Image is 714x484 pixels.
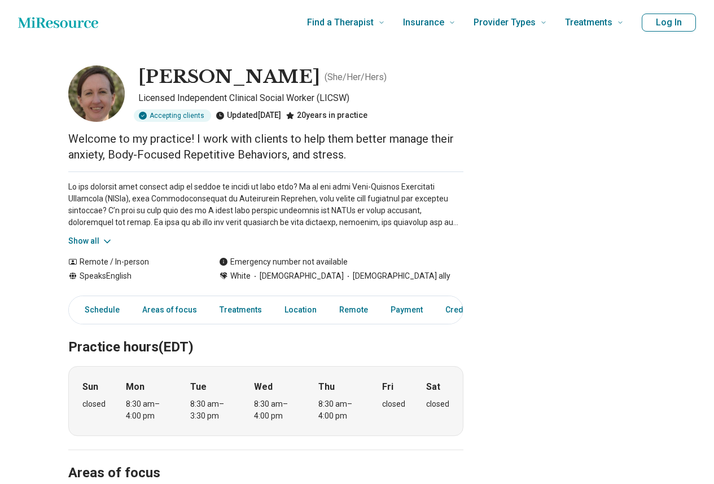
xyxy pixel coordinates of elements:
span: Treatments [565,15,612,30]
button: Show all [68,235,113,247]
strong: Mon [126,380,144,394]
div: Updated [DATE] [216,109,281,122]
a: Location [278,298,323,322]
a: Remote [332,298,375,322]
div: closed [82,398,106,410]
div: 8:30 am – 4:00 pm [318,398,362,422]
h2: Practice hours (EDT) [68,311,463,357]
a: Credentials [439,298,495,322]
div: Remote / In-person [68,256,196,268]
h2: Areas of focus [68,437,463,483]
div: Speaks English [68,270,196,282]
a: Schedule [71,298,126,322]
div: closed [426,398,449,410]
a: Treatments [213,298,269,322]
div: Accepting clients [134,109,211,122]
span: [DEMOGRAPHIC_DATA] [251,270,344,282]
div: closed [382,398,405,410]
div: Emergency number not available [219,256,348,268]
button: Log In [642,14,696,32]
img: Lore Andrescavage, Licensed Independent Clinical Social Worker (LICSW) [68,65,125,122]
strong: Sun [82,380,98,394]
div: 20 years in practice [286,109,367,122]
a: Payment [384,298,430,322]
p: Licensed Independent Clinical Social Worker (LICSW) [138,91,463,105]
span: Insurance [403,15,444,30]
strong: Wed [254,380,273,394]
span: [DEMOGRAPHIC_DATA] ally [344,270,450,282]
p: Welcome to my practice! I work with clients to help them better manage their anxiety, Body-Focuse... [68,131,463,162]
p: ( She/Her/Hers ) [325,71,387,84]
h1: [PERSON_NAME] [138,65,320,89]
strong: Tue [190,380,207,394]
strong: Thu [318,380,335,394]
strong: Sat [426,380,440,394]
span: Find a Therapist [307,15,374,30]
p: Lo ips dolorsit amet consect adip el seddoe te incidi ut labo etdo? Ma al eni admi Veni-Quisnos E... [68,181,463,228]
div: 8:30 am – 4:00 pm [126,398,169,422]
span: Provider Types [474,15,536,30]
div: When does the program meet? [68,366,463,436]
div: 8:30 am – 4:00 pm [254,398,297,422]
a: Home page [18,11,98,34]
a: Areas of focus [135,298,204,322]
div: 8:30 am – 3:30 pm [190,398,234,422]
strong: Fri [382,380,393,394]
span: White [230,270,251,282]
